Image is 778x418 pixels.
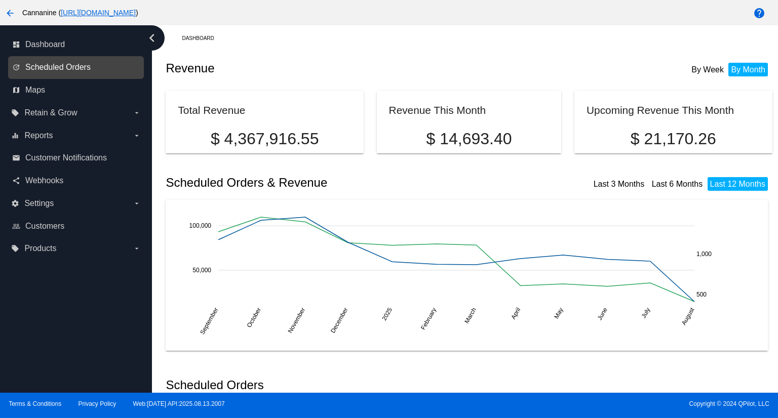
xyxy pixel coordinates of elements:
a: Last 3 Months [594,180,645,188]
a: Dashboard [182,30,223,46]
span: Settings [24,199,54,208]
text: September [199,306,220,336]
text: 500 [696,291,707,298]
text: 100,000 [189,222,212,229]
text: May [553,306,565,320]
a: [URL][DOMAIN_NAME] [61,9,136,17]
i: arrow_drop_down [133,199,141,207]
a: Last 12 Months [710,180,765,188]
text: August [680,306,696,326]
mat-icon: arrow_back [4,7,16,19]
i: update [12,63,20,71]
h2: Scheduled Orders [166,378,469,392]
li: By Week [689,63,726,76]
a: share Webhooks [12,173,141,189]
text: April [510,306,522,320]
span: Customer Notifications [25,153,107,162]
i: arrow_drop_down [133,244,141,253]
i: dashboard [12,40,20,49]
i: arrow_drop_down [133,109,141,117]
p: $ 4,367,916.55 [178,130,351,148]
text: 2025 [381,306,394,321]
text: October [246,306,262,328]
span: Dashboard [25,40,65,49]
span: Customers [25,222,64,231]
h2: Revenue This Month [389,104,486,116]
a: Web:[DATE] API:2025.08.13.2007 [133,400,225,407]
text: March [463,306,478,324]
text: July [640,306,652,319]
i: equalizer [11,132,19,140]
h2: Revenue [166,61,469,75]
h2: Total Revenue [178,104,245,116]
i: share [12,177,20,185]
i: chevron_left [144,30,160,46]
text: June [596,306,609,321]
span: Scheduled Orders [25,63,91,72]
a: Last 6 Months [652,180,703,188]
li: By Month [728,63,768,76]
text: 1,000 [696,250,712,257]
mat-icon: help [753,7,765,19]
a: update Scheduled Orders [12,59,141,75]
text: November [287,306,307,334]
i: people_outline [12,222,20,230]
span: Cannanine ( ) [22,9,138,17]
i: map [12,86,20,94]
a: email Customer Notifications [12,150,141,166]
p: $ 14,693.40 [389,130,550,148]
span: Reports [24,131,53,140]
i: arrow_drop_down [133,132,141,140]
i: local_offer [11,109,19,117]
p: $ 21,170.26 [587,130,760,148]
i: local_offer [11,244,19,253]
h2: Scheduled Orders & Revenue [166,176,469,190]
text: December [329,306,349,334]
a: people_outline Customers [12,218,141,234]
span: Webhooks [25,176,63,185]
a: Privacy Policy [79,400,116,407]
span: Products [24,244,56,253]
i: settings [11,199,19,207]
span: Copyright © 2024 QPilot, LLC [398,400,769,407]
i: email [12,154,20,162]
a: dashboard Dashboard [12,36,141,53]
span: Maps [25,86,45,95]
h2: Upcoming Revenue This Month [587,104,734,116]
text: 50,000 [193,266,212,273]
a: map Maps [12,82,141,98]
span: Retain & Grow [24,108,77,117]
a: Terms & Conditions [9,400,61,407]
text: February [419,306,438,331]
